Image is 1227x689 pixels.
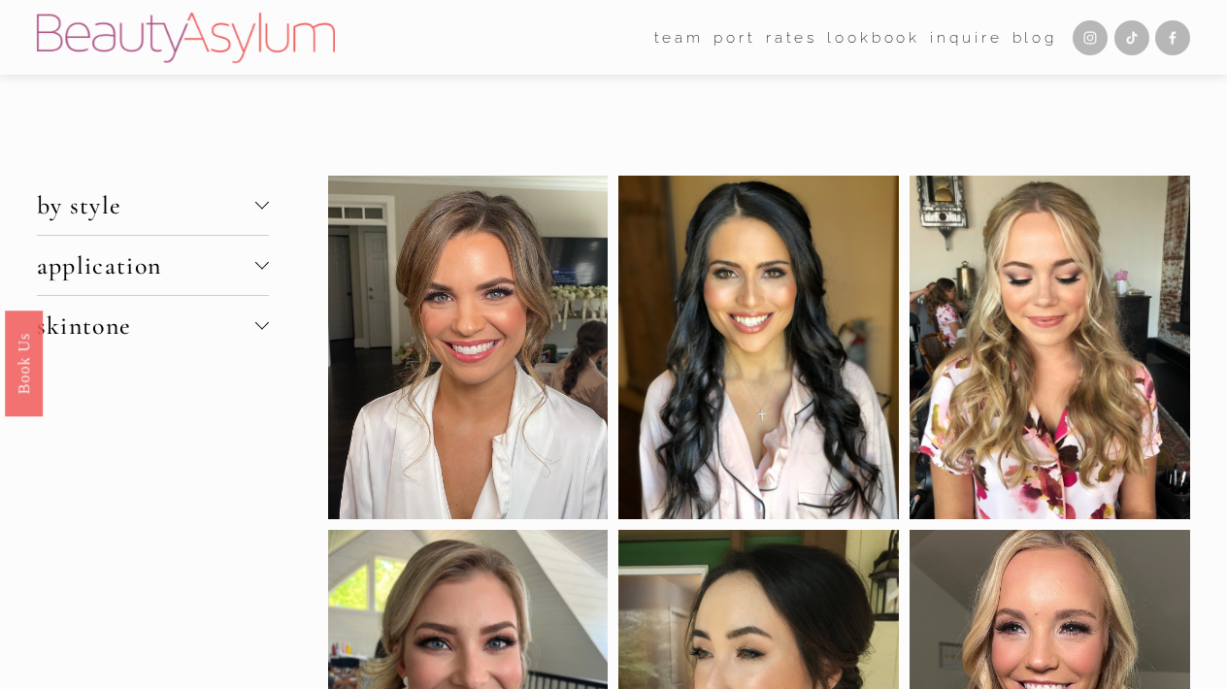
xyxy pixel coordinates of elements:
button: by style [37,176,269,235]
a: port [713,22,755,52]
a: Blog [1012,22,1057,52]
span: application [37,250,255,280]
button: skintone [37,296,269,355]
a: folder dropdown [654,22,704,52]
span: team [654,24,704,51]
a: Facebook [1155,20,1190,55]
a: Lookbook [827,22,920,52]
a: TikTok [1114,20,1149,55]
span: skintone [37,311,255,341]
a: Inquire [930,22,1002,52]
a: Rates [766,22,817,52]
img: Beauty Asylum | Bridal Hair &amp; Makeup Charlotte &amp; Atlanta [37,13,335,63]
span: by style [37,190,255,220]
a: Instagram [1073,20,1108,55]
a: Book Us [5,311,43,416]
button: application [37,236,269,295]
